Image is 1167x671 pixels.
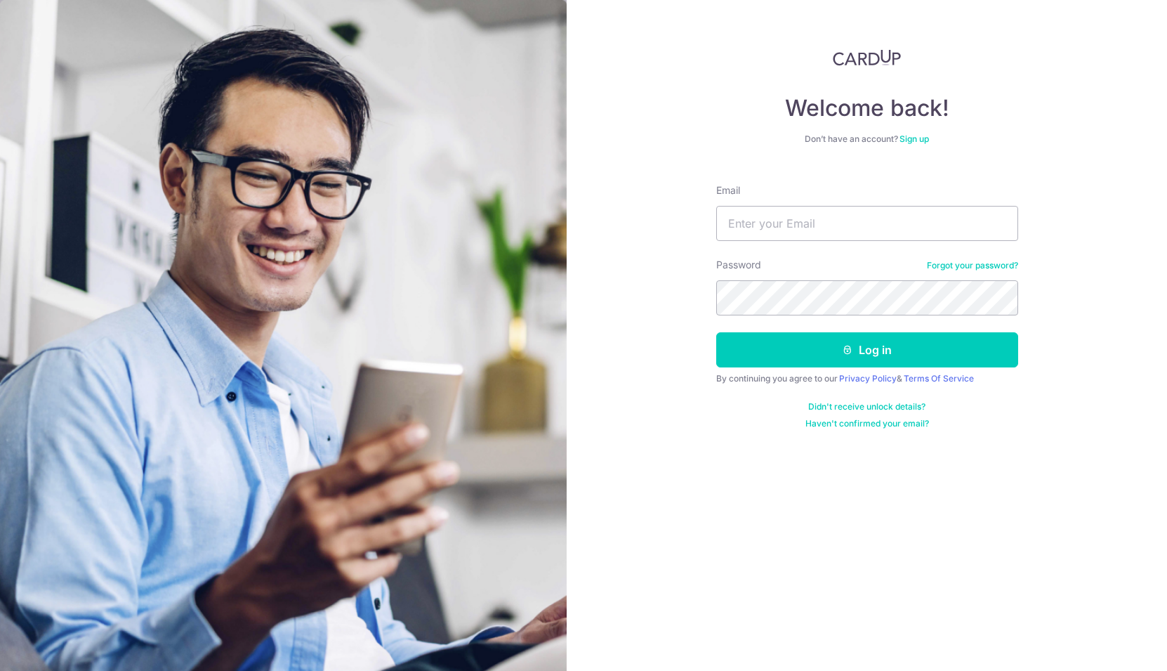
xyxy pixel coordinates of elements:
a: Didn't receive unlock details? [808,401,925,412]
a: Forgot your password? [927,260,1018,271]
img: CardUp Logo [833,49,902,66]
a: Haven't confirmed your email? [805,418,929,429]
div: Don’t have an account? [716,133,1018,145]
a: Terms Of Service [904,373,974,384]
h4: Welcome back! [716,94,1018,122]
a: Privacy Policy [839,373,897,384]
div: By continuing you agree to our & [716,373,1018,384]
label: Password [716,258,761,272]
button: Log in [716,332,1018,367]
a: Sign up [899,133,929,144]
input: Enter your Email [716,206,1018,241]
label: Email [716,183,740,197]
